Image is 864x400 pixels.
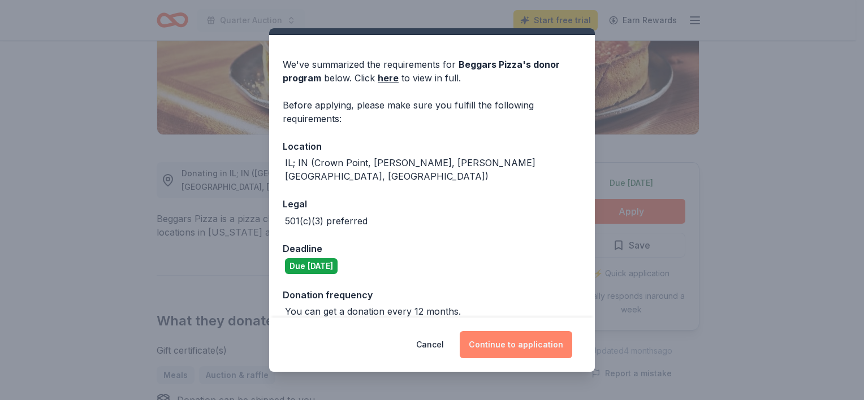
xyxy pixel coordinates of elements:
[378,71,399,85] a: here
[283,197,581,211] div: Legal
[283,241,581,256] div: Deadline
[285,214,368,228] div: 501(c)(3) preferred
[285,305,461,318] div: You can get a donation every 12 months.
[283,58,581,85] div: We've summarized the requirements for below. Click to view in full.
[285,258,338,274] div: Due [DATE]
[283,139,581,154] div: Location
[283,98,581,125] div: Before applying, please make sure you fulfill the following requirements:
[283,288,581,302] div: Donation frequency
[460,331,572,358] button: Continue to application
[285,156,581,183] div: IL; IN (Crown Point, [PERSON_NAME], [PERSON_NAME][GEOGRAPHIC_DATA], [GEOGRAPHIC_DATA])
[416,331,444,358] button: Cancel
